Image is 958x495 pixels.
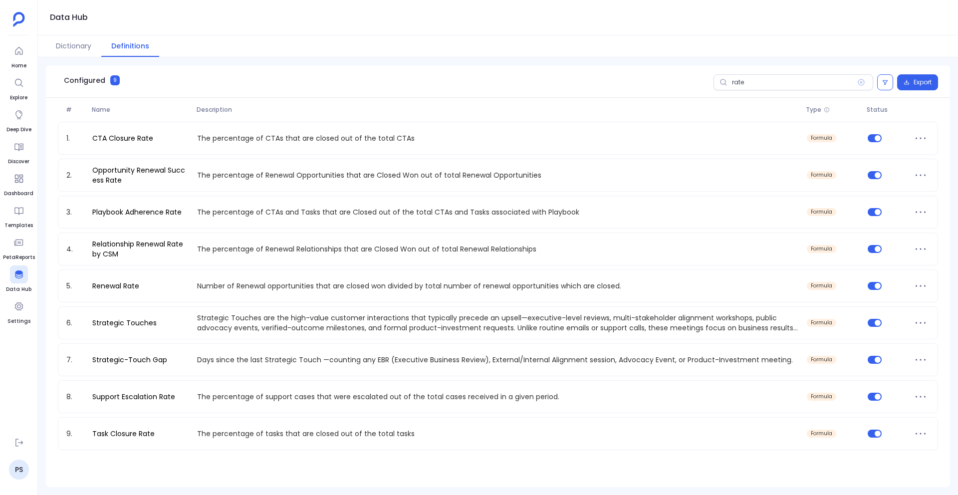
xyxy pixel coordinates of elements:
[62,133,88,143] span: 1.
[897,74,938,90] button: Export
[8,158,29,166] span: Discover
[10,42,28,70] a: Home
[811,357,832,363] span: formula
[4,190,33,198] span: Dashboard
[62,318,88,328] span: 6.
[10,62,28,70] span: Home
[88,106,192,114] span: Name
[62,355,88,365] span: 7.
[714,74,873,90] input: Search definitions
[811,135,832,141] span: formula
[811,431,832,437] span: formula
[46,35,101,57] button: Dictionary
[8,138,29,166] a: Discover
[811,246,832,252] span: formula
[62,207,88,217] span: 3.
[811,394,832,400] span: formula
[863,106,906,114] span: Status
[88,165,193,185] a: Opportunity Renewal Success Rate
[88,207,186,217] a: Playbook Adherence Rate
[4,222,33,230] span: Templates
[88,429,159,439] a: Task Closure Rate
[6,265,31,293] a: Data Hub
[7,297,30,325] a: Settings
[914,78,932,86] span: Export
[193,133,803,143] p: The percentage of CTAs that are closed out of the total CTAs
[7,317,30,325] span: Settings
[6,126,31,134] span: Deep Dive
[13,12,25,27] img: petavue logo
[88,355,171,365] a: Strategic-Touch Gap
[62,244,88,254] span: 4.
[193,313,803,333] p: Strategic Touches are the high-value customer interactions that typically precede an upsell—execu...
[193,244,803,254] p: The percentage of Renewal Relationships that are Closed Won out of total Renewal Relationships
[62,170,88,180] span: 2.
[9,460,29,480] a: PS
[62,392,88,402] span: 8.
[193,281,803,291] p: Number of Renewal opportunities that are closed won divided by total number of renewal opportunit...
[62,281,88,291] span: 5.
[88,239,193,259] a: Relationship Renewal Rate by CSM
[193,429,803,439] p: The percentage of tasks that are closed out of the total tasks
[811,209,832,215] span: formula
[110,75,120,85] span: 9
[101,35,159,57] button: Definitions
[64,75,105,85] span: Configured
[811,283,832,289] span: formula
[193,392,803,402] p: The percentage of support cases that were escalated out of the total cases received in a given pe...
[10,74,28,102] a: Explore
[88,133,157,143] a: CTA Closure Rate
[6,106,31,134] a: Deep Dive
[10,94,28,102] span: Explore
[6,285,31,293] span: Data Hub
[3,234,35,261] a: PetaReports
[50,10,88,24] h1: Data Hub
[62,106,88,114] span: #
[88,318,161,328] a: Strategic Touches
[811,320,832,326] span: formula
[88,392,179,402] a: Support Escalation Rate
[193,355,803,365] p: Days since the last Strategic Touch —counting any EBR (Executive Business Review), External/Inter...
[62,429,88,439] span: 9.
[4,170,33,198] a: Dashboard
[811,172,832,178] span: formula
[193,207,803,217] p: The percentage of CTAs and Tasks that are Closed out of the total CTAs and Tasks associated with ...
[193,106,802,114] span: Description
[193,170,803,180] p: The percentage of Renewal Opportunities that are Closed Won out of total Renewal Opportunities
[3,253,35,261] span: PetaReports
[4,202,33,230] a: Templates
[806,106,821,114] span: Type
[88,281,143,291] a: Renewal Rate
